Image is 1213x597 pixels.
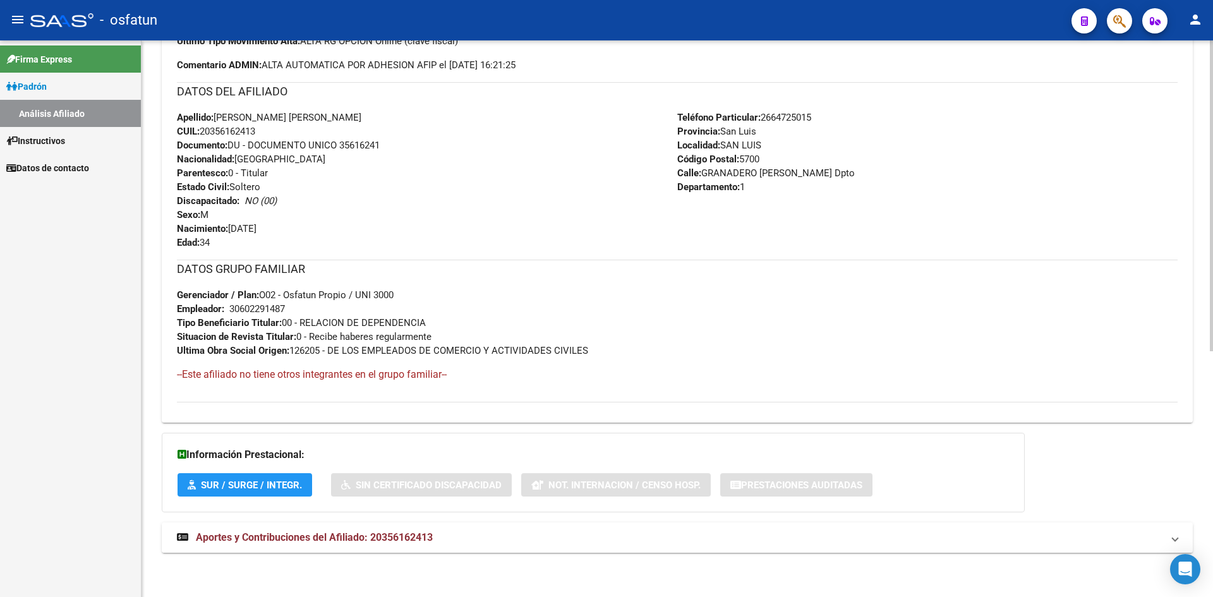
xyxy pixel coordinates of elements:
[177,58,516,72] span: ALTA AUTOMATICA POR ADHESION AFIP el [DATE] 16:21:25
[177,317,282,329] strong: Tipo Beneficiario Titular:
[177,35,458,47] span: ALTA RG OPCION Online (clave fiscal)
[177,154,325,165] span: [GEOGRAPHIC_DATA]
[677,154,759,165] span: 5700
[229,302,285,316] div: 30602291487
[177,345,588,356] span: 126205 - DE LOS EMPLEADOS DE COMERCIO Y ACTIVIDADES CIVILES
[177,331,431,342] span: 0 - Recibe haberes regularmente
[100,6,157,34] span: - osfatun
[356,479,502,491] span: Sin Certificado Discapacidad
[177,289,394,301] span: O02 - Osfatun Propio / UNI 3000
[677,181,745,193] span: 1
[677,112,811,123] span: 2664725015
[177,368,1178,382] h4: --Este afiliado no tiene otros integrantes en el grupo familiar--
[6,134,65,148] span: Instructivos
[177,331,296,342] strong: Situacion de Revista Titular:
[677,140,720,151] strong: Localidad:
[1188,12,1203,27] mat-icon: person
[177,126,255,137] span: 20356162413
[548,479,701,491] span: Not. Internacion / Censo Hosp.
[177,140,380,151] span: DU - DOCUMENTO UNICO 35616241
[177,59,262,71] strong: Comentario ADMIN:
[177,317,426,329] span: 00 - RELACION DE DEPENDENCIA
[677,154,739,165] strong: Código Postal:
[162,522,1193,553] mat-expansion-panel-header: Aportes y Contribuciones del Afiliado: 20356162413
[177,140,227,151] strong: Documento:
[177,237,210,248] span: 34
[331,473,512,497] button: Sin Certificado Discapacidad
[177,35,300,47] strong: Ultimo Tipo Movimiento Alta:
[177,223,228,234] strong: Nacimiento:
[177,237,200,248] strong: Edad:
[677,181,740,193] strong: Departamento:
[177,345,289,356] strong: Ultima Obra Social Origen:
[177,195,239,207] strong: Discapacitado:
[677,126,720,137] strong: Provincia:
[10,12,25,27] mat-icon: menu
[6,161,89,175] span: Datos de contacto
[177,112,361,123] span: [PERSON_NAME] [PERSON_NAME]
[677,140,761,151] span: SAN LUIS
[196,531,433,543] span: Aportes y Contribuciones del Afiliado: 20356162413
[177,303,224,315] strong: Empleador:
[177,209,200,220] strong: Sexo:
[178,473,312,497] button: SUR / SURGE / INTEGR.
[201,479,302,491] span: SUR / SURGE / INTEGR.
[677,112,761,123] strong: Teléfono Particular:
[1170,554,1200,584] div: Open Intercom Messenger
[177,209,208,220] span: M
[6,52,72,66] span: Firma Express
[177,167,228,179] strong: Parentesco:
[720,473,872,497] button: Prestaciones Auditadas
[177,181,229,193] strong: Estado Civil:
[177,167,268,179] span: 0 - Titular
[741,479,862,491] span: Prestaciones Auditadas
[6,80,47,93] span: Padrón
[177,126,200,137] strong: CUIL:
[177,154,234,165] strong: Nacionalidad:
[244,195,277,207] i: NO (00)
[677,126,756,137] span: San Luis
[177,260,1178,278] h3: DATOS GRUPO FAMILIAR
[177,223,256,234] span: [DATE]
[177,289,259,301] strong: Gerenciador / Plan:
[177,181,260,193] span: Soltero
[521,473,711,497] button: Not. Internacion / Censo Hosp.
[177,112,214,123] strong: Apellido:
[677,167,701,179] strong: Calle:
[677,167,855,179] span: GRANADERO [PERSON_NAME] Dpto
[178,446,1009,464] h3: Información Prestacional:
[177,83,1178,100] h3: DATOS DEL AFILIADO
